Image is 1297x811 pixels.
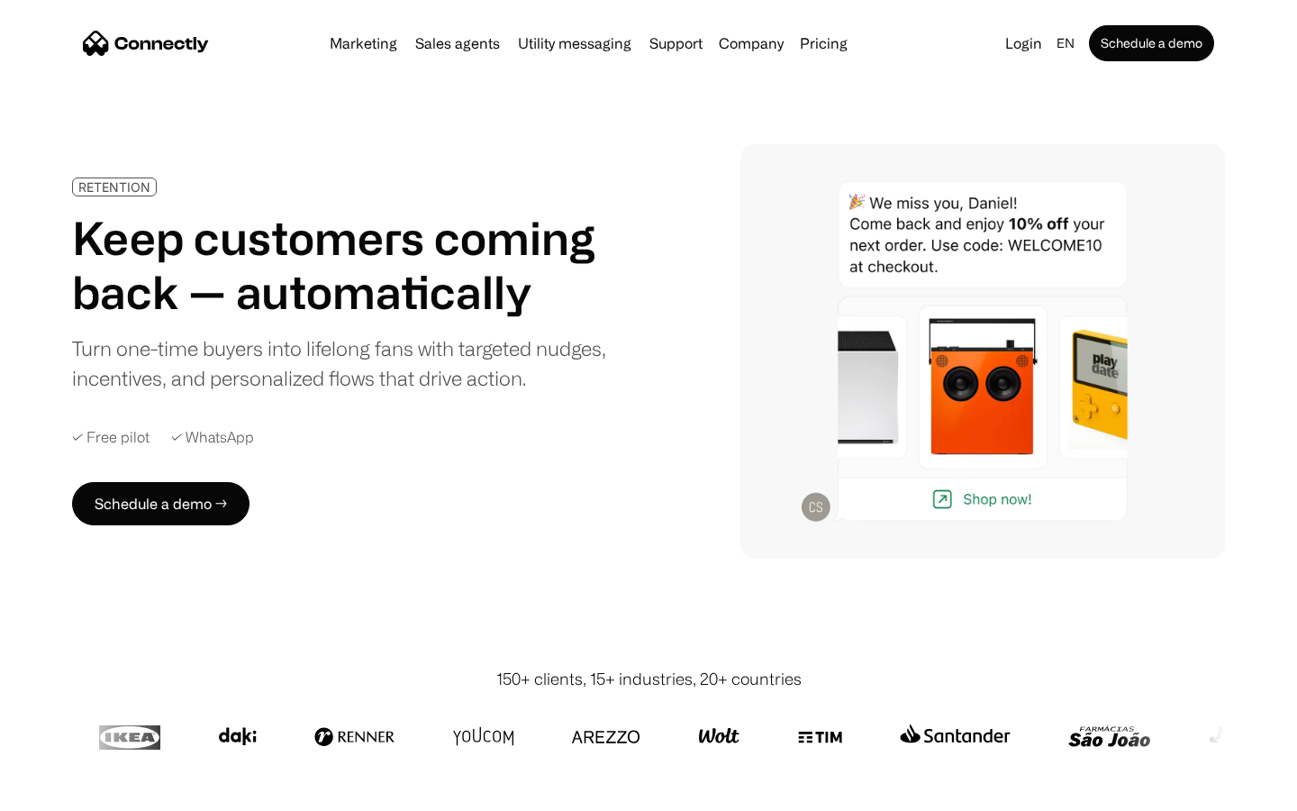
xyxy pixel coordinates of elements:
[713,31,789,56] div: Company
[171,429,254,446] div: ✓ WhatsApp
[408,36,507,50] a: Sales agents
[72,429,150,446] div: ✓ Free pilot
[36,779,108,805] ul: Language list
[511,36,639,50] a: Utility messaging
[496,667,802,691] div: 150+ clients, 15+ industries, 20+ countries
[18,778,108,805] aside: Language selected: English
[1057,31,1075,56] div: en
[72,333,620,393] div: Turn one-time buyers into lifelong fans with targeted nudges, incentives, and personalized flows ...
[72,211,620,319] h1: Keep customers coming back — automatically
[72,482,249,525] a: Schedule a demo →
[998,31,1049,56] a: Login
[793,36,855,50] a: Pricing
[642,36,710,50] a: Support
[1089,25,1214,61] a: Schedule a demo
[719,31,784,56] div: Company
[322,36,404,50] a: Marketing
[83,30,209,57] a: home
[78,180,150,194] div: RETENTION
[1049,31,1085,56] div: en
